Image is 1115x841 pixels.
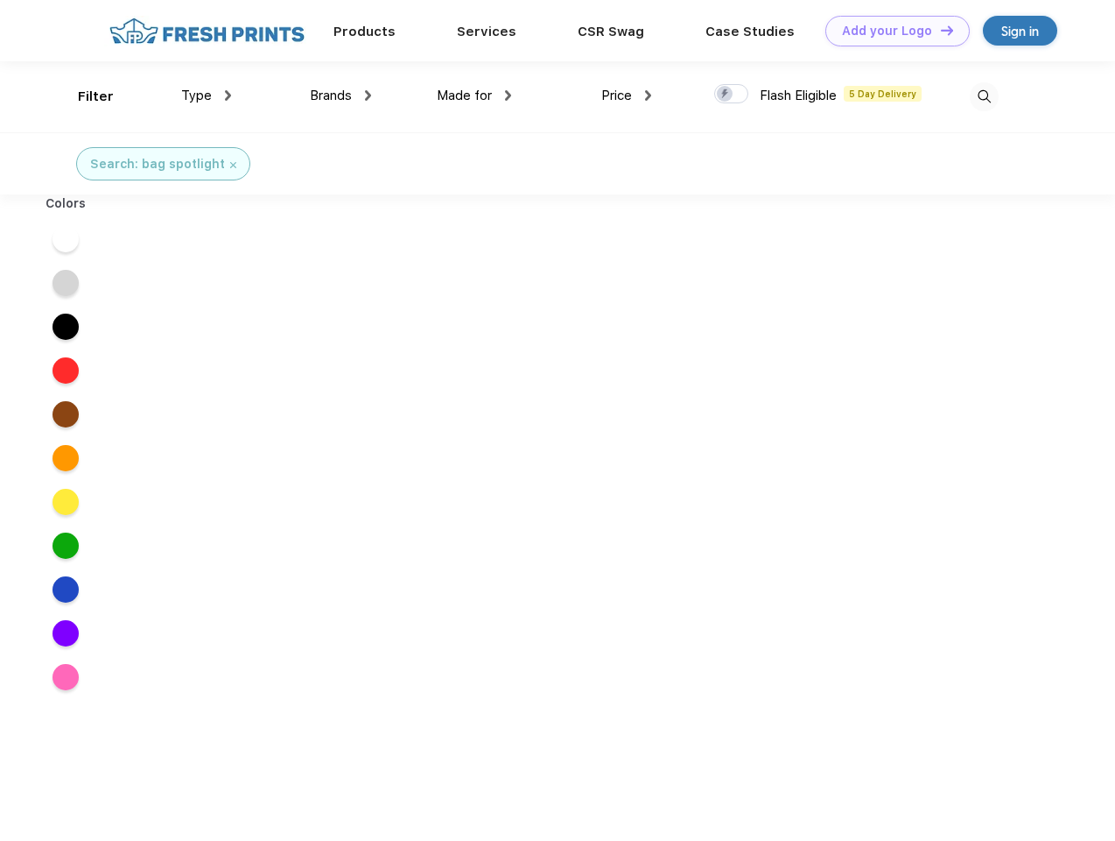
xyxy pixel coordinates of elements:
[181,88,212,103] span: Type
[842,24,932,39] div: Add your Logo
[970,82,999,111] img: desktop_search.svg
[78,87,114,107] div: Filter
[32,194,100,213] div: Colors
[645,90,651,101] img: dropdown.png
[983,16,1057,46] a: Sign in
[437,88,492,103] span: Made for
[333,24,396,39] a: Products
[505,90,511,101] img: dropdown.png
[230,162,236,168] img: filter_cancel.svg
[104,16,310,46] img: fo%20logo%202.webp
[941,25,953,35] img: DT
[225,90,231,101] img: dropdown.png
[365,90,371,101] img: dropdown.png
[760,88,837,103] span: Flash Eligible
[844,86,922,102] span: 5 Day Delivery
[601,88,632,103] span: Price
[90,155,225,173] div: Search: bag spotlight
[1001,21,1039,41] div: Sign in
[310,88,352,103] span: Brands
